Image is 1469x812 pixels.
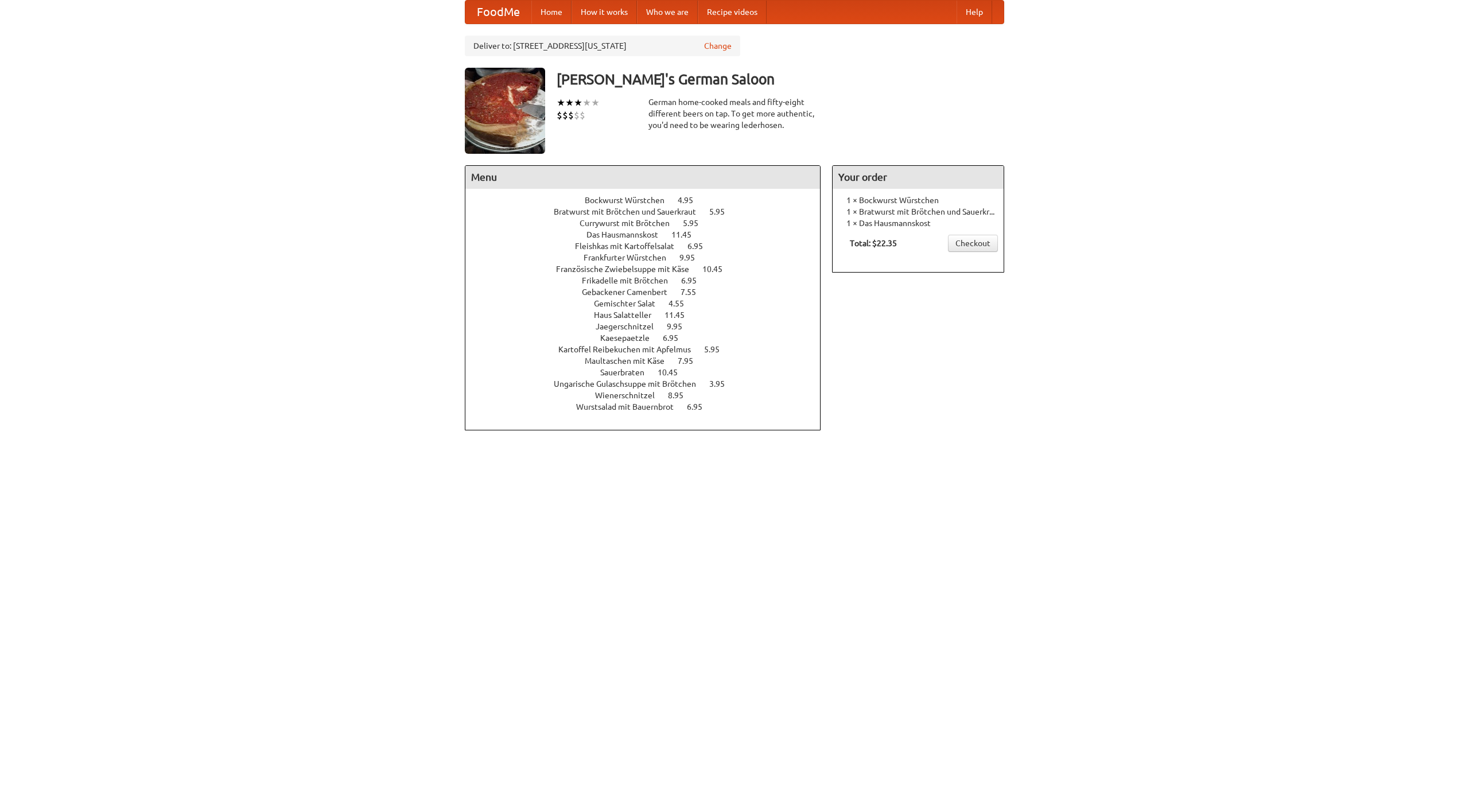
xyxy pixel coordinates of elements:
span: 6.95 [687,402,714,411]
li: $ [580,109,585,122]
li: ★ [557,96,565,109]
span: 9.95 [679,253,706,262]
a: Bratwurst mit Brötchen und Sauerkraut 5.95 [554,207,746,216]
a: Maultaschen mit Käse 7.95 [585,356,714,366]
li: ★ [582,96,591,109]
li: $ [557,109,562,122]
img: angular.jpg [465,68,545,154]
h4: Your order [833,166,1004,189]
a: Home [531,1,572,24]
a: How it works [572,1,637,24]
span: Ungarische Gulaschsuppe mit Brötchen [554,379,708,388]
li: 1 × Bockwurst Würstchen [838,195,998,206]
span: 5.95 [704,345,731,354]
span: Jaegerschnitzel [596,322,665,331]
a: Sauerbraten 10.45 [600,368,699,377]
span: Kartoffel Reibekuchen mit Apfelmus [558,345,702,354]
span: Bratwurst mit Brötchen und Sauerkraut [554,207,708,216]
span: 4.55 [669,299,695,308]
a: Jaegerschnitzel 9.95 [596,322,704,331]
span: 11.45 [664,310,696,320]
span: Currywurst mit Brötchen [580,219,681,228]
span: Bockwurst Würstchen [585,196,676,205]
a: Das Hausmannskost 11.45 [586,230,713,239]
a: Ungarische Gulaschsuppe mit Brötchen 3.95 [554,379,746,388]
a: Wienerschnitzel 8.95 [595,391,705,400]
a: Help [957,1,992,24]
li: $ [568,109,574,122]
a: Wurstsalad mit Bauernbrot 6.95 [576,402,724,411]
span: Kaesepaetzle [600,333,661,343]
li: 1 × Das Hausmannskost [838,217,998,229]
a: FoodMe [465,1,531,24]
span: Haus Salatteller [594,310,663,320]
a: Currywurst mit Brötchen 5.95 [580,219,720,228]
a: Checkout [948,235,998,252]
span: Das Hausmannskost [586,230,670,239]
span: 9.95 [667,322,694,331]
span: Frikadelle mit Brötchen [582,276,679,285]
span: Sauerbraten [600,368,656,377]
a: Kartoffel Reibekuchen mit Apfelmus 5.95 [558,345,741,354]
span: Frankfurter Würstchen [584,253,678,262]
span: 6.95 [663,333,690,343]
span: Wienerschnitzel [595,391,666,400]
a: Französische Zwiebelsuppe mit Käse 10.45 [556,265,744,274]
a: Gemischter Salat 4.55 [594,299,705,308]
span: 6.95 [687,242,714,251]
span: 4.95 [678,196,705,205]
span: 10.45 [658,368,689,377]
a: Change [704,40,732,52]
span: Gebackener Camenbert [582,287,679,297]
a: Gebackener Camenbert 7.55 [582,287,717,297]
span: 3.95 [709,379,736,388]
a: Recipe videos [698,1,767,24]
b: Total: $22.35 [850,239,897,248]
span: 8.95 [668,391,695,400]
li: ★ [574,96,582,109]
a: Frankfurter Würstchen 9.95 [584,253,716,262]
h4: Menu [465,166,820,189]
li: ★ [591,96,600,109]
li: $ [562,109,568,122]
a: Kaesepaetzle 6.95 [600,333,699,343]
span: 5.95 [683,219,710,228]
span: 7.55 [681,287,708,297]
li: 1 × Bratwurst mit Brötchen und Sauerkraut [838,206,998,217]
span: Gemischter Salat [594,299,667,308]
div: German home-cooked meals and fifty-eight different beers on tap. To get more authentic, you'd nee... [648,96,821,131]
li: ★ [565,96,574,109]
a: Who we are [637,1,698,24]
span: 6.95 [681,276,708,285]
span: Wurstsalad mit Bauernbrot [576,402,685,411]
span: Französische Zwiebelsuppe mit Käse [556,265,701,274]
span: 5.95 [709,207,736,216]
li: $ [574,109,580,122]
span: Fleishkas mit Kartoffelsalat [575,242,686,251]
a: Frikadelle mit Brötchen 6.95 [582,276,718,285]
h3: [PERSON_NAME]'s German Saloon [557,68,1004,91]
span: 11.45 [671,230,703,239]
a: Fleishkas mit Kartoffelsalat 6.95 [575,242,724,251]
span: 10.45 [702,265,734,274]
a: Haus Salatteller 11.45 [594,310,706,320]
span: Maultaschen mit Käse [585,356,676,366]
span: 7.95 [678,356,705,366]
div: Deliver to: [STREET_ADDRESS][US_STATE] [465,36,740,56]
a: Bockwurst Würstchen 4.95 [585,196,714,205]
